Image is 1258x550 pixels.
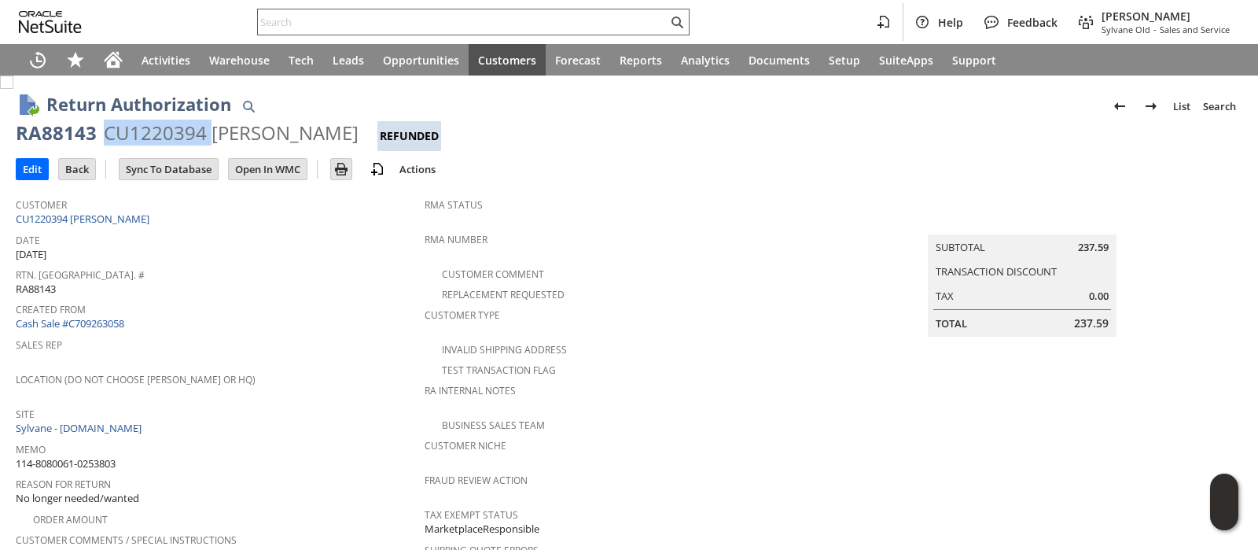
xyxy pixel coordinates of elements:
[555,53,601,68] span: Forecast
[94,44,132,76] a: Home
[28,50,47,69] svg: Recent Records
[425,198,483,212] a: RMA Status
[425,308,500,322] a: Customer Type
[16,282,56,297] span: RA88143
[620,53,662,68] span: Reports
[16,443,46,456] a: Memo
[66,50,85,69] svg: Shortcuts
[59,159,95,179] input: Back
[142,53,190,68] span: Activities
[333,53,364,68] span: Leads
[739,44,819,76] a: Documents
[1102,24,1150,35] span: Sylvane Old
[104,50,123,69] svg: Home
[442,288,565,301] a: Replacement Requested
[16,338,62,352] a: Sales Rep
[425,233,487,246] a: RMA Number
[393,162,442,176] a: Actions
[373,44,469,76] a: Opportunities
[1210,474,1238,530] iframe: Click here to launch Oracle Guided Learning Help Panel
[258,13,668,31] input: Search
[1197,94,1242,119] a: Search
[1160,24,1230,35] span: Sales and Service
[120,159,218,179] input: Sync To Database
[668,13,686,31] svg: Search
[425,384,516,397] a: RA Internal Notes
[16,478,111,491] a: Reason For Return
[879,53,933,68] span: SuiteApps
[425,474,528,487] a: Fraud Review Action
[331,159,351,179] input: Print
[209,53,270,68] span: Warehouse
[200,44,279,76] a: Warehouse
[478,53,536,68] span: Customers
[1210,503,1238,531] span: Oracle Guided Learning Widget. To move around, please hold and drag
[1089,289,1109,304] span: 0.00
[16,316,124,330] a: Cash Sale #C709263058
[1153,24,1157,35] span: -
[546,44,610,76] a: Forecast
[425,508,518,522] a: Tax Exempt Status
[16,234,40,247] a: Date
[104,120,359,146] div: CU1220394 [PERSON_NAME]
[749,53,810,68] span: Documents
[16,373,256,386] a: Location (Do Not Choose [PERSON_NAME] or HQ)
[1110,97,1129,116] img: Previous
[239,97,258,116] img: Quick Find
[16,120,97,146] div: RA88143
[16,247,46,262] span: [DATE]
[33,513,108,526] a: Order Amount
[442,343,567,356] a: Invalid Shipping Address
[1167,94,1197,119] a: List
[936,240,985,254] a: Subtotal
[928,209,1116,234] caption: Summary
[16,491,139,506] span: No longer needed/wanted
[383,53,459,68] span: Opportunities
[442,419,545,432] a: Business Sales Team
[425,439,506,452] a: Customer Niche
[442,364,556,377] a: Test Transaction Flag
[279,44,323,76] a: Tech
[16,198,67,212] a: Customer
[610,44,671,76] a: Reports
[952,53,996,68] span: Support
[1074,316,1109,331] span: 237.59
[829,53,860,68] span: Setup
[1142,97,1161,116] img: Next
[16,408,35,421] a: Site
[323,44,373,76] a: Leads
[681,53,730,68] span: Analytics
[19,44,57,76] a: Recent Records
[16,303,86,316] a: Created From
[46,91,231,117] h1: Return Authorization
[469,44,546,76] a: Customers
[1007,15,1058,30] span: Feedback
[870,44,943,76] a: SuiteApps
[425,522,539,537] span: MarketplaceResponsible
[57,44,94,76] div: Shortcuts
[819,44,870,76] a: Setup
[938,15,963,30] span: Help
[442,268,544,281] a: Customer Comment
[16,268,145,282] a: Rtn. [GEOGRAPHIC_DATA]. #
[936,289,954,303] a: Tax
[943,44,1006,76] a: Support
[16,456,116,471] span: 114-8080061-0253803
[17,159,48,179] input: Edit
[229,159,307,179] input: Open In WMC
[1102,9,1230,24] span: [PERSON_NAME]
[16,421,145,435] a: Sylvane - [DOMAIN_NAME]
[936,316,967,330] a: Total
[936,264,1057,279] a: Transaction Discount
[377,121,441,151] div: Refunded
[1078,240,1109,255] span: 237.59
[671,44,739,76] a: Analytics
[132,44,200,76] a: Activities
[16,533,237,547] a: Customer Comments / Special Instructions
[368,160,387,179] img: add-record.svg
[289,53,314,68] span: Tech
[16,212,153,226] a: CU1220394 [PERSON_NAME]
[19,11,82,33] svg: logo
[332,160,351,179] img: Print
